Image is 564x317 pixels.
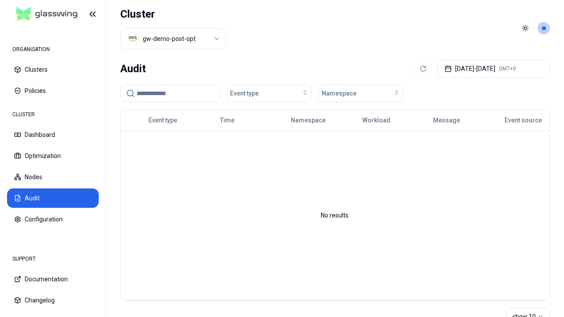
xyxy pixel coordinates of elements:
[120,7,226,21] h1: Cluster
[7,250,99,268] div: SUPPORT
[362,111,390,129] button: Workload
[148,111,177,129] button: Event type
[505,111,542,129] button: Event source
[7,269,99,289] button: Documentation
[227,85,312,102] button: Event type
[120,28,226,49] button: Select a value
[230,89,259,98] span: Event type
[13,4,81,25] img: GlassWing
[7,291,99,310] button: Changelog
[319,85,403,102] button: Namespace
[120,60,146,77] div: Audit
[499,65,516,72] span: GMT+0
[7,188,99,208] button: Audit
[7,60,99,79] button: Clusters
[7,210,99,229] button: Configuration
[437,60,550,77] button: [DATE]-[DATE]GMT+0
[7,125,99,144] button: Dashboard
[121,131,549,300] td: No results.
[291,111,326,129] button: Namespace
[128,34,137,43] img: aws
[7,106,99,123] div: CLUSTER
[7,81,99,100] button: Policies
[7,41,99,58] div: ORGANISATION
[7,146,99,166] button: Optimization
[433,111,460,129] button: Message
[322,89,356,98] span: Namespace
[7,167,99,187] button: Nodes
[220,111,234,129] button: Time
[143,34,196,43] div: gw-demo-post-opt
